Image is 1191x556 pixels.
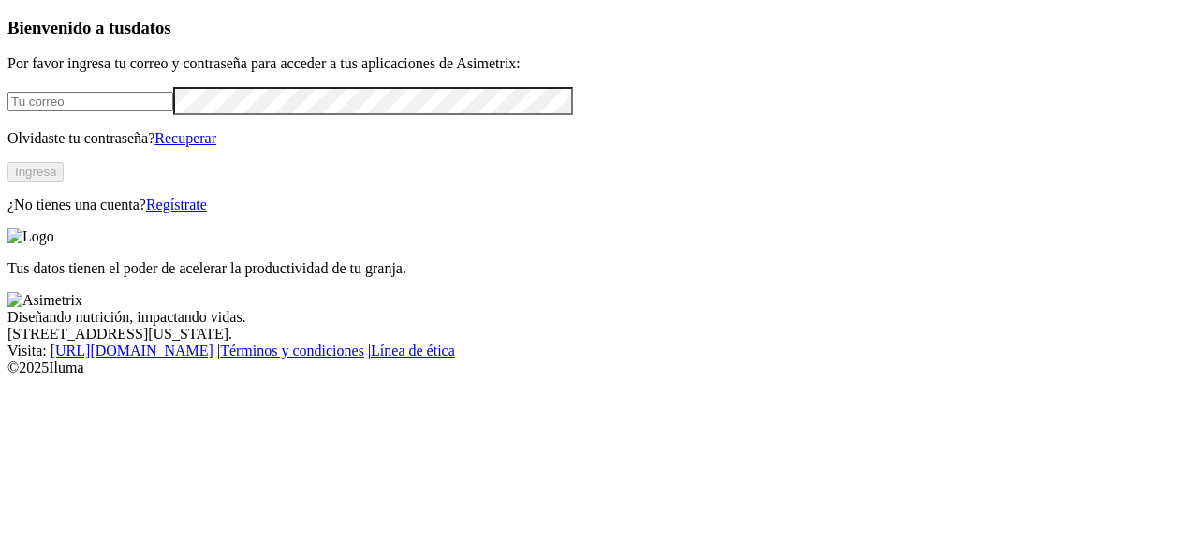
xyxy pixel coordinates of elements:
div: © 2025 Iluma [7,359,1184,376]
button: Ingresa [7,162,64,182]
span: datos [131,18,171,37]
div: Visita : | | [7,343,1184,359]
p: Tus datos tienen el poder de acelerar la productividad de tu granja. [7,260,1184,277]
p: ¿No tienes una cuenta? [7,197,1184,213]
p: Por favor ingresa tu correo y contraseña para acceder a tus aplicaciones de Asimetrix: [7,55,1184,72]
h3: Bienvenido a tus [7,18,1184,38]
p: Olvidaste tu contraseña? [7,130,1184,147]
img: Logo [7,228,54,245]
div: Diseñando nutrición, impactando vidas. [7,309,1184,326]
a: Regístrate [146,197,207,212]
div: [STREET_ADDRESS][US_STATE]. [7,326,1184,343]
a: Línea de ética [371,343,455,358]
a: Recuperar [154,130,216,146]
img: Asimetrix [7,292,82,309]
a: Términos y condiciones [220,343,364,358]
input: Tu correo [7,92,173,111]
a: [URL][DOMAIN_NAME] [51,343,213,358]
